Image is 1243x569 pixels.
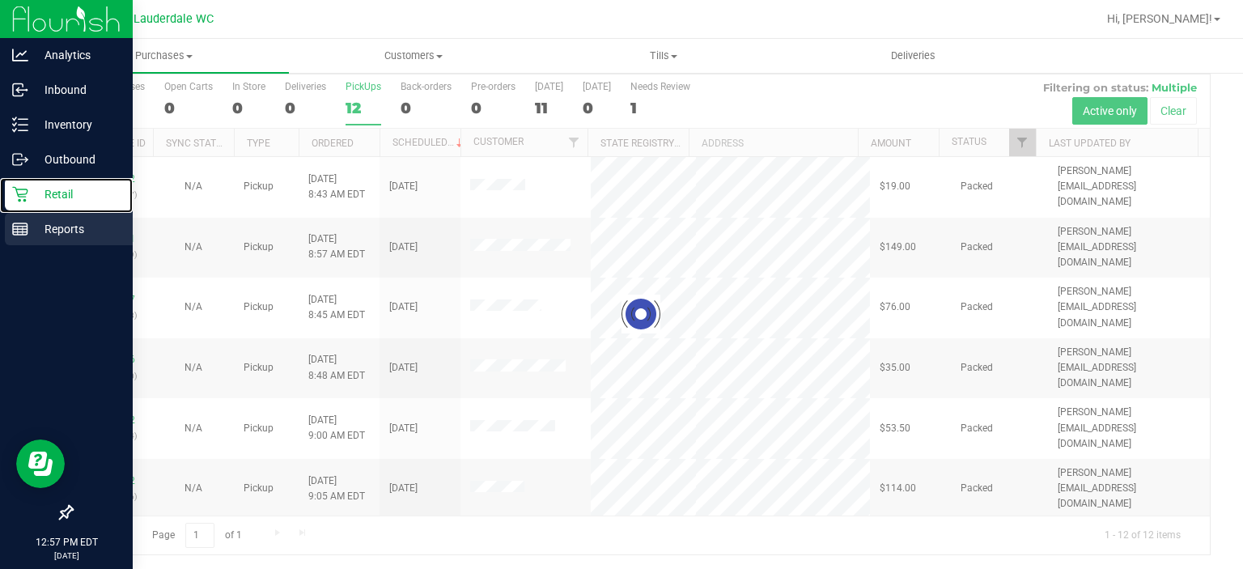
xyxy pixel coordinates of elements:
[12,221,28,237] inline-svg: Reports
[28,185,125,204] p: Retail
[28,115,125,134] p: Inventory
[12,186,28,202] inline-svg: Retail
[28,150,125,169] p: Outbound
[869,49,957,63] span: Deliveries
[289,39,539,73] a: Customers
[16,439,65,488] iframe: Resource center
[788,39,1038,73] a: Deliveries
[539,49,787,63] span: Tills
[12,82,28,98] inline-svg: Inbound
[39,49,289,63] span: Purchases
[7,550,125,562] p: [DATE]
[39,39,289,73] a: Purchases
[7,535,125,550] p: 12:57 PM EDT
[12,47,28,63] inline-svg: Analytics
[28,80,125,100] p: Inbound
[28,219,125,239] p: Reports
[12,151,28,168] inline-svg: Outbound
[28,45,125,65] p: Analytics
[117,12,214,26] span: Ft. Lauderdale WC
[1107,12,1212,25] span: Hi, [PERSON_NAME]!
[538,39,788,73] a: Tills
[290,49,538,63] span: Customers
[12,117,28,133] inline-svg: Inventory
